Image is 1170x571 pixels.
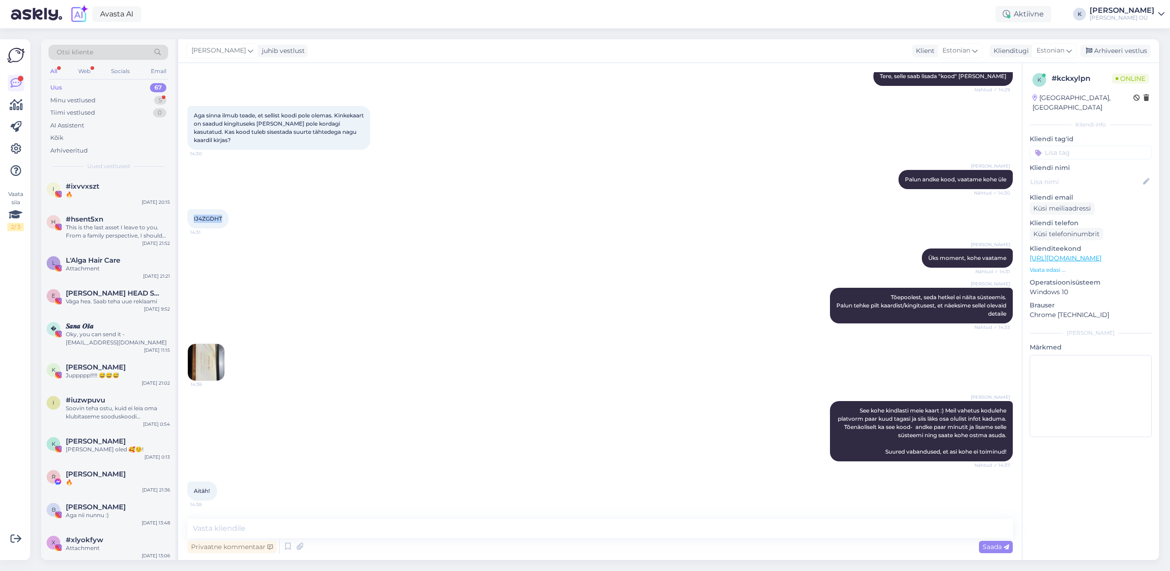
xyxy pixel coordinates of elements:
div: Vaata siia [7,190,24,231]
span: #xlyokfyw [66,536,103,544]
span: h [51,218,56,225]
span: i [53,185,54,192]
div: This is the last asset I leave to you. From a family perspective, I should give you this account.... [66,223,170,240]
span: See kohe kindlasti meie kaart :) Meil vahetus kodulehe platvorm paar kuud tagasi ja siis läks osa... [838,407,1008,455]
div: Arhiveeri vestlus [1080,45,1151,57]
div: Küsi telefoninumbrit [1030,228,1103,240]
div: [GEOGRAPHIC_DATA], [GEOGRAPHIC_DATA] [1032,93,1133,112]
div: [DATE] 21:52 [142,240,170,247]
span: IJ4ZGDHT [194,215,222,222]
div: [DATE] 20:15 [142,199,170,206]
span: L [52,259,55,266]
span: Uued vestlused [87,162,130,170]
span: Tõepoolest, seda hetkel ei näita süsteemis. Palun tehke pilt kaardist/kingitusest, et näeksime se... [836,294,1008,317]
span: Estonian [1037,46,1064,56]
div: [DATE] 9:52 [144,306,170,312]
span: Nähtud ✓ 14:29 [974,86,1010,93]
span: 14:30 [190,150,224,157]
span: 14:31 [190,229,224,236]
div: [PERSON_NAME] [1030,329,1152,337]
a: [PERSON_NAME][PERSON_NAME] OÜ [1090,7,1165,21]
div: [DATE] 21:21 [143,273,170,280]
span: Saada [983,543,1009,551]
p: Kliendi nimi [1030,163,1152,173]
div: Tiimi vestlused [50,108,95,117]
a: Avasta AI [92,6,141,22]
span: Aga sinna ilmub teade, et sellist koodi pole olemas. Kinkekaart on saadud kingituseks [PERSON_NAM... [194,112,365,143]
a: [URL][DOMAIN_NAME] [1030,254,1101,262]
p: Kliendi tag'id [1030,134,1152,144]
div: [DATE] 21:02 [142,380,170,386]
span: [PERSON_NAME] [971,280,1010,287]
div: [PERSON_NAME] [1090,7,1154,14]
div: Attachment [66,544,170,552]
div: [DATE] 0:54 [143,421,170,428]
span: [PERSON_NAME] [971,163,1010,169]
p: Klienditeekond [1030,244,1152,254]
img: explore-ai [69,5,89,24]
div: # kckxylpn [1052,73,1112,84]
div: Küsi meiliaadressi [1030,202,1095,215]
span: Üks moment, kohe vaatame [928,254,1006,261]
div: Aga nii nunnu :) [66,511,170,519]
span: 14:38 [190,501,224,508]
div: Privaatne kommentaar [187,541,277,553]
span: B [52,506,56,513]
div: [DATE] 11:15 [144,347,170,354]
span: Estonian [942,46,970,56]
div: Email [149,65,168,77]
span: #iuzwpuvu [66,396,105,404]
span: Riina Maat [66,470,126,478]
span: Online [1112,74,1149,84]
div: Minu vestlused [50,96,96,105]
div: Kõik [50,133,64,143]
p: Vaata edasi ... [1030,266,1152,274]
span: Tere, selle saab lisada "kood" [PERSON_NAME] [880,73,1006,79]
div: 🔥 [66,478,170,486]
span: Nähtud ✓ 14:33 [974,324,1010,331]
div: Soovin teha ostu, kuid ei leia oma klubitaseme sooduskoodi klubistaatuse alt. [66,404,170,421]
div: [DATE] 0:13 [144,454,170,460]
p: Märkmed [1030,343,1152,352]
div: [DATE] 21:36 [142,486,170,493]
span: x [52,539,55,546]
span: Kristi Rugo [66,437,126,445]
div: Oky, you can send it - [EMAIL_ADDRESS][DOMAIN_NAME] [66,330,170,347]
span: [PERSON_NAME] [971,241,1010,248]
span: [PERSON_NAME] [971,394,1010,401]
div: [DATE] 13:06 [142,552,170,559]
div: Arhiveeritud [50,146,88,155]
span: K [52,366,56,373]
div: Aktiivne [995,6,1051,22]
span: Evella HEAD SPA & heaolusalong | peamassaaž | HEAD SPA TALLINN [66,289,161,297]
span: Aitäh! [194,487,210,494]
div: Juppppp!!!!! 😅😅😅 [66,371,170,380]
div: Socials [109,65,132,77]
div: 5 [154,96,166,105]
span: L'Alga Hair Care [66,256,120,264]
input: Lisa tag [1030,146,1152,159]
div: [DATE] 13:48 [142,519,170,526]
span: E [52,292,55,299]
span: Otsi kliente [57,48,93,57]
span: #hsent5xn [66,215,103,223]
p: Kliendi email [1030,193,1152,202]
div: 67 [150,83,166,92]
span: � [51,325,56,332]
div: [PERSON_NAME] oled 🥰☺️! [66,445,170,454]
div: [PERSON_NAME] OÜ [1090,14,1154,21]
span: Palun andke kood, vaatame kohe üle [905,176,1006,183]
input: Lisa nimi [1030,177,1141,187]
div: 0 [153,108,166,117]
span: [PERSON_NAME] [191,46,246,56]
div: 🔥 [66,190,170,199]
p: Kliendi telefon [1030,218,1152,228]
div: K [1073,8,1086,21]
span: k [1037,76,1042,83]
div: juhib vestlust [258,46,305,56]
div: Kliendi info [1030,121,1152,129]
div: Web [76,65,92,77]
span: KATRI TELLER [66,363,126,371]
img: Attachment [188,344,224,381]
div: Uus [50,83,62,92]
